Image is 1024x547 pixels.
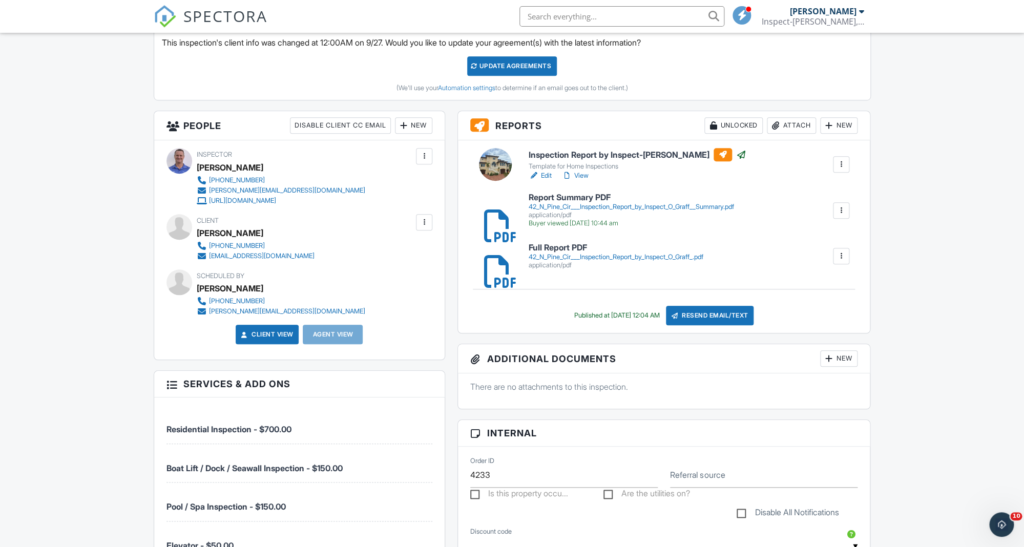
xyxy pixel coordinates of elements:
h6: Report Summary PDF [529,193,734,202]
h3: Services & Add ons [154,371,445,397]
a: Report Summary PDF 42_N_Pine_Cir___Inspection_Report_by_Inspect_O_Graff__Summary.pdf application/... [529,193,734,227]
div: [PERSON_NAME] [197,281,263,296]
div: [PERSON_NAME] [790,6,856,16]
div: [PERSON_NAME] [197,160,263,175]
div: Published at [DATE] 12:04 AM [574,311,660,320]
div: Update Agreements [467,56,557,76]
a: [PHONE_NUMBER] [197,296,365,306]
label: Discount code [470,527,512,536]
div: application/pdf [529,261,703,269]
img: The Best Home Inspection Software - Spectora [154,5,176,28]
div: 42_N_Pine_Cir___Inspection_Report_by_Inspect_O_Graff__Summary.pdf [529,203,734,211]
a: Full Report PDF 42_N_Pine_Cir___Inspection_Report_by_Inspect_O_Graff_.pdf application/pdf [529,243,703,269]
a: [PERSON_NAME][EMAIL_ADDRESS][DOMAIN_NAME] [197,306,365,317]
label: Referral source [670,469,725,480]
div: (We'll use your to determine if an email goes out to the client.) [162,84,863,92]
div: [PERSON_NAME] [197,225,263,241]
div: Buyer viewed [DATE] 10:44 am [529,219,734,227]
li: Service: Residential Inspection [166,405,432,444]
div: [PERSON_NAME][EMAIL_ADDRESS][DOMAIN_NAME] [209,186,365,195]
a: Automation settings [438,84,495,92]
h3: Internal [458,420,870,447]
p: There are no attachments to this inspection. [470,381,858,392]
span: Inspector [197,151,232,158]
span: Pool / Spa Inspection - $150.00 [166,501,286,512]
div: Inspect-O-Graff, Inc. [762,16,864,27]
div: [EMAIL_ADDRESS][DOMAIN_NAME] [209,252,315,260]
h3: Additional Documents [458,344,870,373]
div: [URL][DOMAIN_NAME] [209,197,276,205]
li: Manual fee: Pool / Spa Inspection [166,482,432,521]
div: Resend Email/Text [666,306,754,325]
a: SPECTORA [154,14,267,35]
span: 10 [1010,512,1022,520]
label: Is this property occupied? [470,489,568,501]
h3: Reports [458,111,870,140]
h6: Inspection Report by Inspect-[PERSON_NAME] [529,148,746,161]
span: Boat Lift / Dock / Seawall Inspection - $150.00 [166,463,343,473]
span: SPECTORA [183,5,267,27]
div: [PERSON_NAME][EMAIL_ADDRESS][DOMAIN_NAME] [209,307,365,315]
h3: People [154,111,445,140]
div: New [820,350,858,367]
span: Scheduled By [197,272,244,280]
a: Edit [529,171,552,181]
a: Client View [239,329,294,340]
iframe: Intercom live chat [989,512,1014,537]
div: application/pdf [529,211,734,219]
input: Search everything... [519,6,724,27]
label: Disable All Notifications [737,508,839,520]
div: Disable Client CC Email [290,117,391,134]
div: New [820,117,858,134]
a: View [562,171,589,181]
a: Inspection Report by Inspect-[PERSON_NAME] Template for Home Inspections [529,148,746,171]
a: [EMAIL_ADDRESS][DOMAIN_NAME] [197,251,315,261]
label: Order ID [470,456,494,466]
a: [PHONE_NUMBER] [197,175,365,185]
div: Attach [767,117,816,134]
a: [PERSON_NAME][EMAIL_ADDRESS][DOMAIN_NAME] [197,185,365,196]
label: Are the utilities on? [603,489,690,501]
div: [PHONE_NUMBER] [209,242,265,250]
div: [PHONE_NUMBER] [209,297,265,305]
li: Manual fee: Boat Lift / Dock / Seawall Inspection [166,444,432,482]
a: [PHONE_NUMBER] [197,241,315,251]
div: Unlocked [704,117,763,134]
div: [PHONE_NUMBER] [209,176,265,184]
div: This inspection's client info was changed at 12:00AM on 9/27. Would you like to update your agree... [154,29,870,100]
div: 42_N_Pine_Cir___Inspection_Report_by_Inspect_O_Graff_.pdf [529,253,703,261]
h6: Full Report PDF [529,243,703,253]
a: [URL][DOMAIN_NAME] [197,196,365,206]
span: Client [197,217,219,224]
div: Template for Home Inspections [529,162,746,171]
div: New [395,117,432,134]
span: Residential Inspection - $700.00 [166,424,291,434]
